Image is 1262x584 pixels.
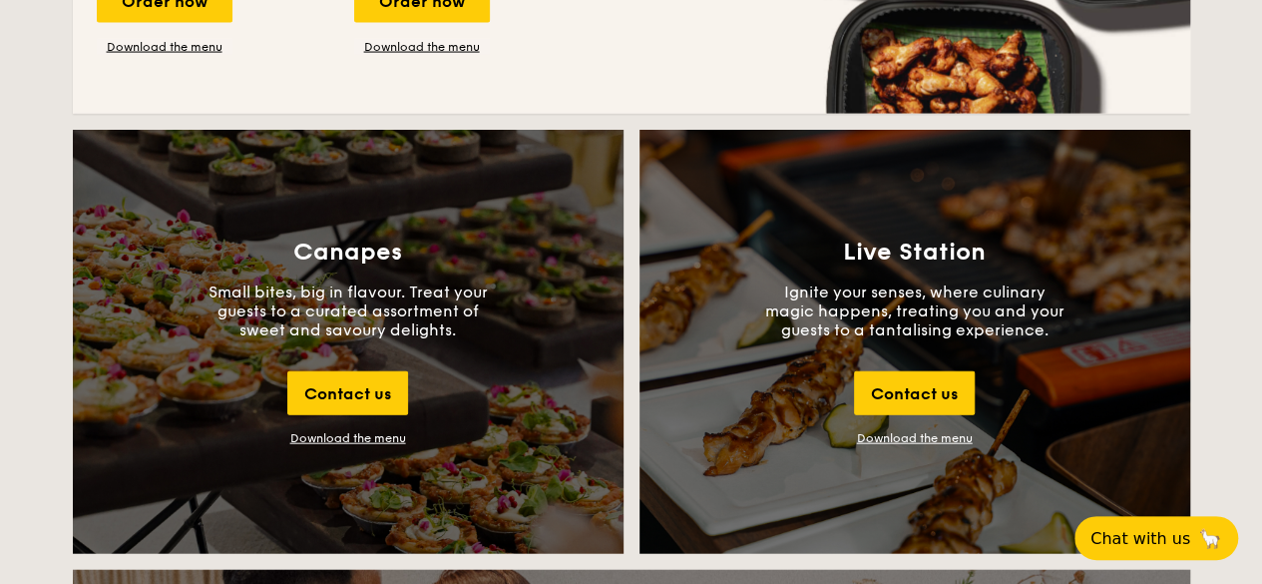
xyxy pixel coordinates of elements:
span: Chat with us [1090,529,1190,548]
h3: Live Station [843,239,986,267]
span: 🦙 [1198,527,1222,550]
button: Chat with us🦙 [1074,516,1238,560]
a: Download the menu [354,39,490,55]
div: Download the menu [290,431,406,445]
h3: Canapes [293,239,402,267]
div: Contact us [854,371,975,415]
a: Download the menu [857,431,973,445]
div: Contact us [287,371,408,415]
p: Small bites, big in flavour. Treat your guests to a curated assortment of sweet and savoury delig... [199,283,498,339]
p: Ignite your senses, where culinary magic happens, treating you and your guests to a tantalising e... [765,283,1064,339]
a: Download the menu [97,39,232,55]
